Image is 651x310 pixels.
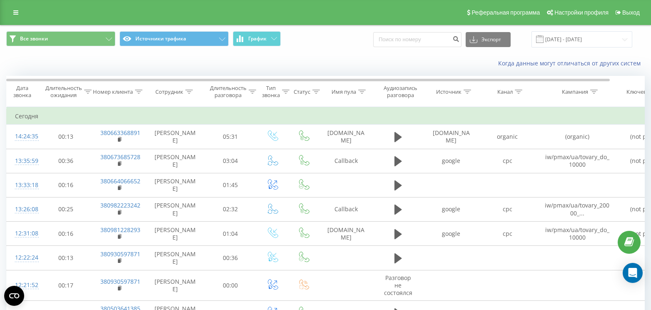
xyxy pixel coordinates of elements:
td: 03:04 [205,149,257,173]
div: Источник [436,88,461,95]
div: 13:33:18 [15,177,32,193]
td: [DOMAIN_NAME] [423,125,479,149]
div: Имя пула [332,88,356,95]
td: 01:04 [205,222,257,246]
span: График [248,36,267,42]
a: 380673685728 [100,153,140,161]
td: [PERSON_NAME] [146,125,205,149]
td: [PERSON_NAME] [146,270,205,301]
td: iw/pmax/ua/tovary_do_10000 [536,222,619,246]
div: Дата звонка [7,85,37,99]
td: google [423,222,479,246]
div: 13:35:59 [15,153,32,169]
div: Open Intercom Messenger [623,263,643,283]
div: Номер клиента [93,88,133,95]
td: 00:16 [40,173,92,197]
td: 00:25 [40,197,92,221]
td: cpc [479,197,536,221]
td: 05:31 [205,125,257,149]
td: [DOMAIN_NAME] [319,222,373,246]
div: 14:24:35 [15,128,32,145]
td: [PERSON_NAME] [146,173,205,197]
td: [DOMAIN_NAME] [319,125,373,149]
td: 02:32 [205,197,257,221]
span: iw/pmax/ua/tovary_20000_... [545,201,609,217]
td: [PERSON_NAME] [146,246,205,270]
td: 00:13 [40,246,92,270]
div: Аудиозапись разговора [380,85,421,99]
button: График [233,31,281,46]
td: 00:17 [40,270,92,301]
div: Статус [294,88,310,95]
td: Callback [319,149,373,173]
td: [PERSON_NAME] [146,149,205,173]
div: Длительность ожидания [45,85,82,99]
div: Сотрудник [155,88,183,95]
div: 13:26:08 [15,201,32,217]
div: Кампания [562,88,588,95]
td: 00:36 [205,246,257,270]
a: 380930597871 [100,277,140,285]
td: organic [479,125,536,149]
td: iw/pmax/ua/tovary_do_10000 [536,149,619,173]
input: Поиск по номеру [373,32,461,47]
td: Callback [319,197,373,221]
div: Длительность разговора [210,85,247,99]
td: 00:00 [205,270,257,301]
td: 01:45 [205,173,257,197]
div: Тип звонка [262,85,280,99]
a: 380981228293 [100,226,140,234]
button: Open CMP widget [4,286,24,306]
button: Все звонки [6,31,115,46]
td: 00:16 [40,222,92,246]
td: [PERSON_NAME] [146,222,205,246]
span: Реферальная программа [471,9,540,16]
span: Все звонки [20,35,48,42]
td: cpc [479,222,536,246]
a: Когда данные могут отличаться от других систем [498,59,645,67]
span: Разговор не состоялся [384,274,412,297]
div: 12:22:24 [15,250,32,266]
button: Экспорт [466,32,511,47]
td: 00:13 [40,125,92,149]
span: Выход [622,9,640,16]
td: (organic) [536,125,619,149]
button: Источники трафика [120,31,229,46]
a: 380982223242 [100,201,140,209]
div: Канал [497,88,513,95]
td: google [423,197,479,221]
td: google [423,149,479,173]
td: cpc [479,149,536,173]
td: 00:36 [40,149,92,173]
a: 380663368891 [100,129,140,137]
a: 380664066652 [100,177,140,185]
td: [PERSON_NAME] [146,197,205,221]
span: Настройки профиля [554,9,609,16]
div: 12:31:08 [15,225,32,242]
a: 380930597871 [100,250,140,258]
div: 12:21:52 [15,277,32,293]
